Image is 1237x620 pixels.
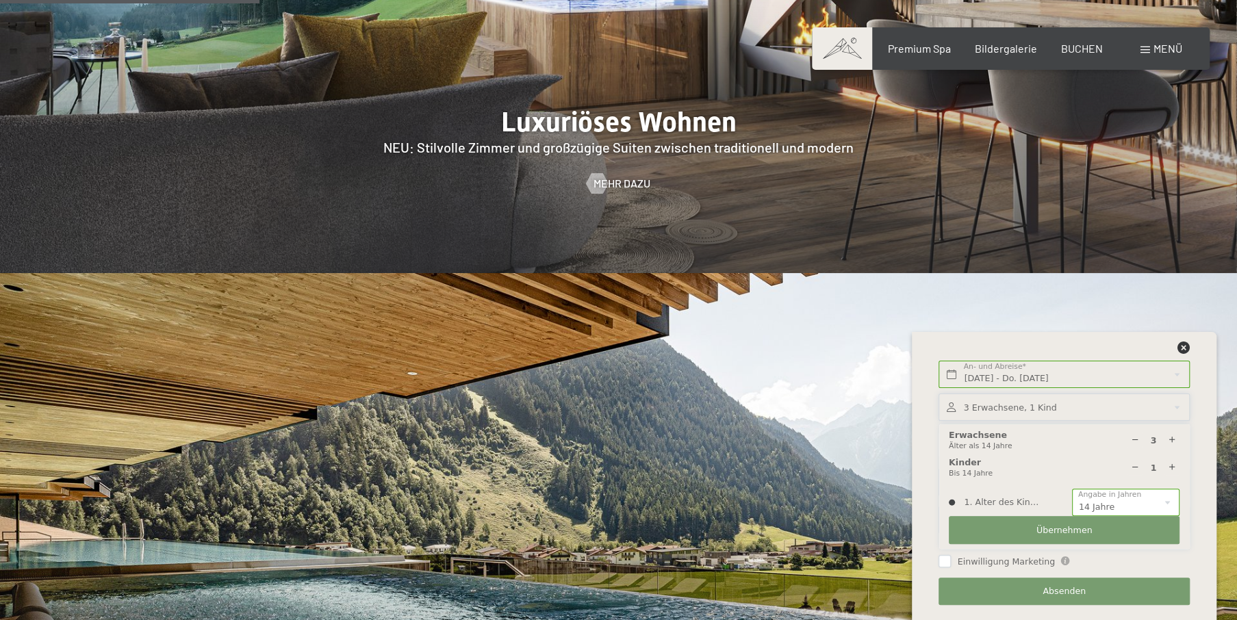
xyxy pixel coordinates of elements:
[1036,524,1093,537] span: Übernehmen
[1043,585,1086,597] span: Absenden
[939,578,1189,606] button: Absenden
[957,556,1055,568] span: Einwilligung Marketing
[587,176,650,191] a: Mehr dazu
[1153,42,1182,55] span: Menü
[887,42,950,55] a: Premium Spa
[1061,42,1103,55] a: BUCHEN
[594,176,650,191] span: Mehr dazu
[975,42,1037,55] a: Bildergalerie
[949,516,1179,544] button: Übernehmen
